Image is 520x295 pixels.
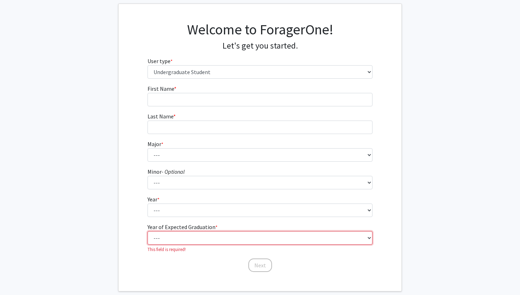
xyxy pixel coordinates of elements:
iframe: Chat [5,263,30,290]
label: Year of Expected Graduation [148,223,218,231]
p: This field is required! [148,246,373,253]
span: First Name [148,85,174,92]
label: Year [148,195,160,204]
h1: Welcome to ForagerOne! [148,21,373,38]
h4: Let's get you started. [148,41,373,51]
label: Minor [148,167,185,176]
label: Major [148,140,163,148]
label: User type [148,57,173,65]
span: Last Name [148,113,173,120]
button: Next [248,258,272,272]
i: - Optional [162,168,185,175]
